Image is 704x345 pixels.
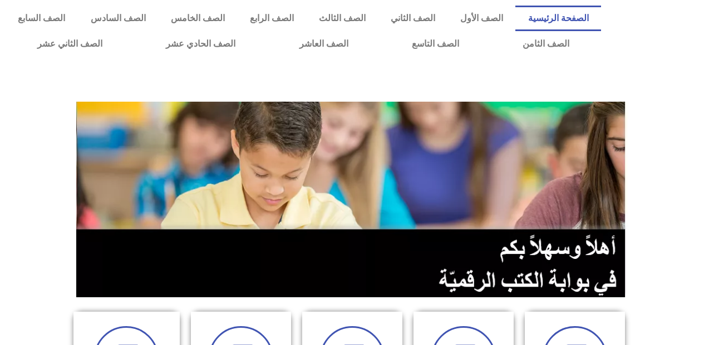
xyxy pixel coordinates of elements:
[158,6,237,31] a: الصف الخامس
[515,6,601,31] a: الصفحة الرئيسية
[447,6,515,31] a: الصف الأول
[78,6,158,31] a: الصف السادس
[380,31,491,57] a: الصف التاسع
[6,6,78,31] a: الصف السابع
[237,6,306,31] a: الصف الرابع
[378,6,447,31] a: الصف الثاني
[268,31,380,57] a: الصف العاشر
[134,31,267,57] a: الصف الحادي عشر
[6,31,134,57] a: الصف الثاني عشر
[491,31,601,57] a: الصف الثامن
[306,6,378,31] a: الصف الثالث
